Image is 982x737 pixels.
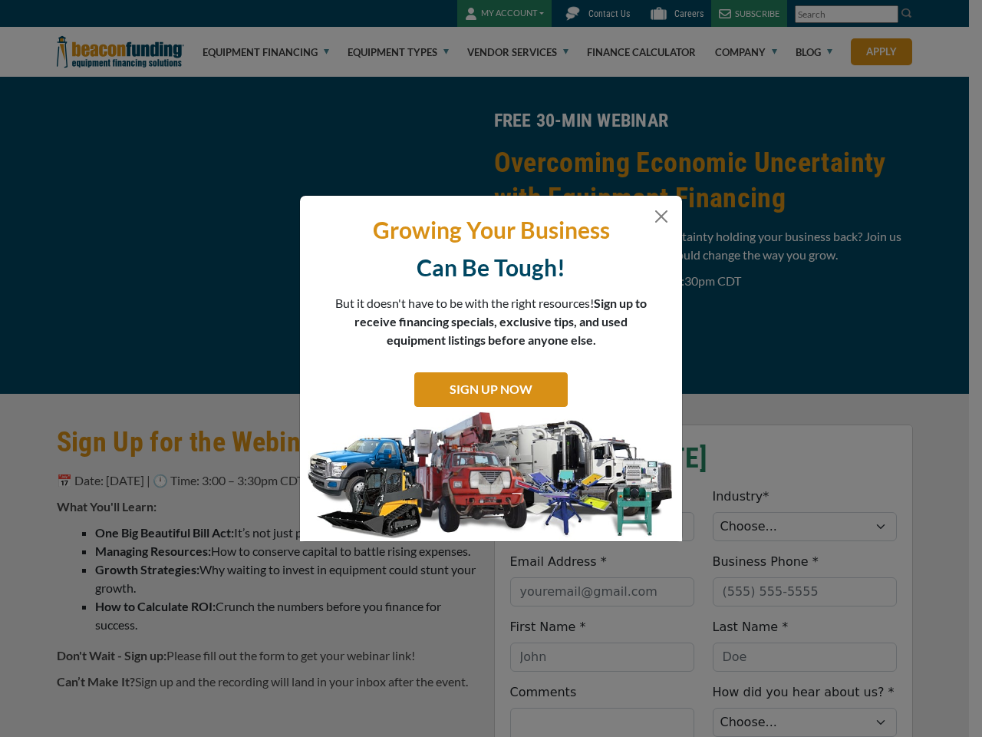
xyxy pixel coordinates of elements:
[311,215,671,245] p: Growing Your Business
[334,294,648,349] p: But it doesn't have to be with the right resources!
[300,411,682,541] img: subscribe-modal.jpg
[414,372,568,407] a: SIGN UP NOW
[354,296,647,347] span: Sign up to receive financing specials, exclusive tips, and used equipment listings before anyone ...
[311,253,671,283] p: Can Be Tough!
[652,207,671,226] button: Close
